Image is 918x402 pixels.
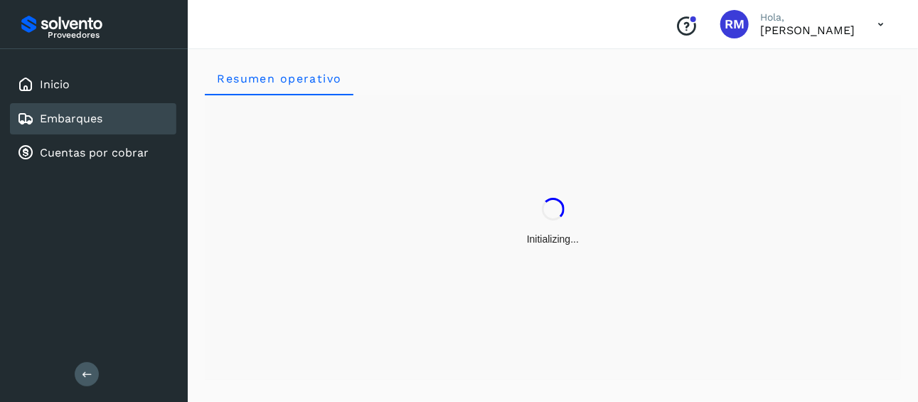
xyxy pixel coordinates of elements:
[10,69,176,100] div: Inicio
[48,30,171,40] p: Proveedores
[216,72,342,85] span: Resumen operativo
[760,11,855,23] p: Hola,
[10,137,176,169] div: Cuentas por cobrar
[760,23,855,37] p: RICARDO MONTEMAYOR
[10,103,176,134] div: Embarques
[40,78,70,91] a: Inicio
[40,112,102,125] a: Embarques
[40,146,149,159] a: Cuentas por cobrar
